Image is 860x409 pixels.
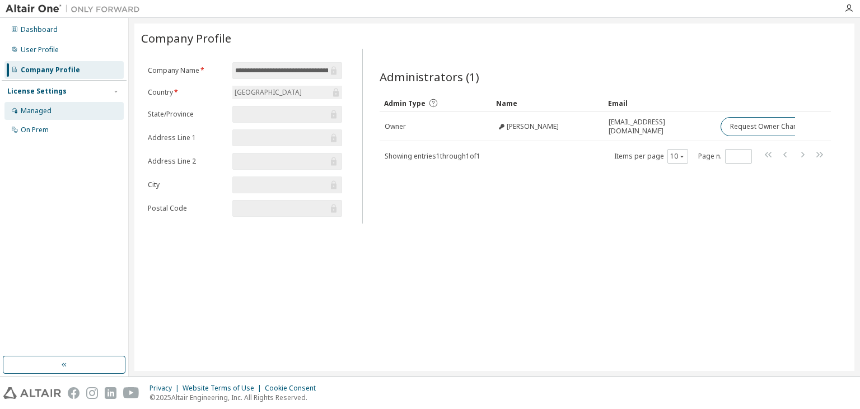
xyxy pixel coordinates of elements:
span: Admin Type [384,99,426,108]
div: On Prem [21,126,49,134]
img: altair_logo.svg [3,387,61,399]
div: Cookie Consent [265,384,322,393]
span: Showing entries 1 through 1 of 1 [385,151,480,161]
label: Address Line 1 [148,133,226,142]
span: Administrators (1) [380,69,479,85]
img: Altair One [6,3,146,15]
div: Name [496,94,599,112]
span: Owner [385,122,406,131]
img: linkedin.svg [105,387,116,399]
div: Website Terms of Use [183,384,265,393]
img: youtube.svg [123,387,139,399]
div: Email [608,94,711,112]
div: [GEOGRAPHIC_DATA] [232,86,342,99]
span: Page n. [698,149,752,164]
button: Request Owner Change [721,117,815,136]
div: Company Profile [21,66,80,75]
p: © 2025 Altair Engineering, Inc. All Rights Reserved. [149,393,322,402]
span: [PERSON_NAME] [507,122,559,131]
img: instagram.svg [86,387,98,399]
div: Managed [21,106,52,115]
label: Postal Code [148,204,226,213]
label: State/Province [148,110,226,119]
label: Address Line 2 [148,157,226,166]
div: Dashboard [21,25,58,34]
div: [GEOGRAPHIC_DATA] [233,86,303,99]
label: Company Name [148,66,226,75]
div: Privacy [149,384,183,393]
button: 10 [670,152,685,161]
span: [EMAIL_ADDRESS][DOMAIN_NAME] [609,118,711,136]
div: License Settings [7,87,67,96]
span: Company Profile [141,30,231,46]
div: User Profile [21,45,59,54]
span: Items per page [614,149,688,164]
label: City [148,180,226,189]
img: facebook.svg [68,387,80,399]
label: Country [148,88,226,97]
